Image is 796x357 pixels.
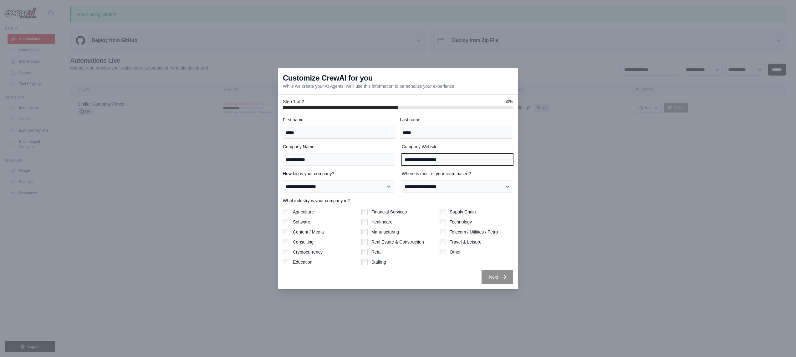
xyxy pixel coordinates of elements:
[482,270,513,284] button: Next
[371,229,399,235] label: Manufacturing
[283,117,396,123] label: First name
[402,171,513,177] label: Where is most of your team based?
[371,259,386,265] label: Staffing
[371,239,424,245] label: Real Estate & Construction
[283,73,373,83] h3: Customize CrewAI for you
[371,209,407,215] label: Financial Services
[450,229,498,235] label: Telecom / Utilities / Petro
[402,144,513,150] label: Company Website
[283,98,304,105] span: Step 1 of 2
[283,144,394,150] label: Company Name
[293,259,312,265] label: Education
[371,249,383,255] label: Retail
[293,249,323,255] label: Cryptocurrency
[400,117,513,123] label: Last name
[450,249,461,255] label: Other
[293,229,324,235] label: Content / Media
[450,209,476,215] label: Supply Chain
[450,239,481,245] label: Travel & Leisure
[450,219,472,225] label: Technology
[293,239,314,245] label: Consulting
[293,209,314,215] label: Agriculture
[283,197,513,204] label: What industry is your company in?
[371,219,393,225] label: Healthcare
[504,98,513,105] span: 50%
[293,219,310,225] label: Software
[283,83,456,89] p: While we create your AI Agents, we'll use this information to personalize your experience.
[283,171,394,177] label: How big is your company?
